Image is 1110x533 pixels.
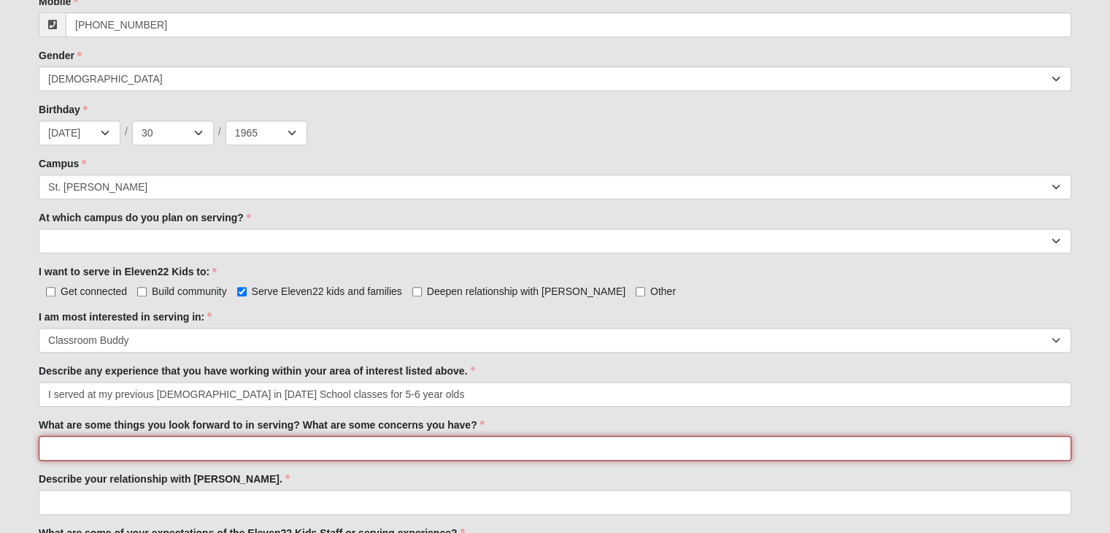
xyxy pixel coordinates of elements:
label: Describe any experience that you have working within your area of interest listed above. [39,364,474,378]
input: Deepen relationship with [PERSON_NAME] [412,287,422,296]
label: What are some things you look forward to in serving? What are some concerns you have? [39,418,485,432]
label: Campus [39,156,86,171]
label: At which campus do you plan on serving? [39,210,251,225]
input: Build community [137,287,147,296]
input: Serve Eleven22 kids and families [237,287,247,296]
span: Deepen relationship with [PERSON_NAME] [427,285,625,297]
label: Gender [39,48,82,63]
label: Describe your relationship with [PERSON_NAME]. [39,472,290,486]
span: Serve Eleven22 kids and families [252,285,402,297]
input: Get connected [46,287,55,296]
label: Birthday [39,102,88,117]
label: I want to serve in Eleven22 Kids to: [39,264,217,279]
span: / [218,124,221,140]
input: Other [636,287,645,296]
span: Other [650,285,676,297]
span: Get connected [61,285,127,297]
label: I am most interested in serving in: [39,310,212,324]
span: Build community [152,285,227,297]
span: / [125,124,128,140]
